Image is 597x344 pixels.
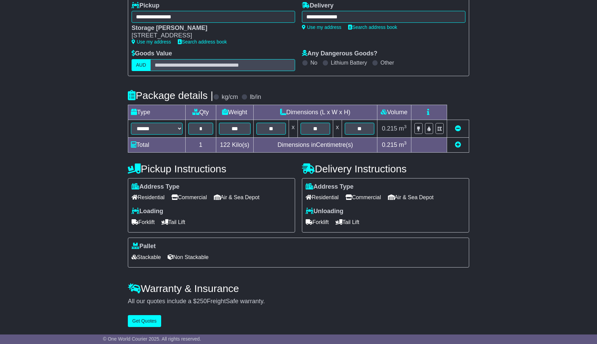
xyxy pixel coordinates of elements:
label: lb/in [250,93,261,101]
span: m [399,141,407,148]
label: Address Type [132,183,180,191]
sup: 3 [404,140,407,145]
button: Get Quotes [128,315,161,327]
a: Search address book [178,39,227,45]
a: Use my address [132,39,171,45]
span: m [399,125,407,132]
div: All our quotes include a $ FreightSafe warranty. [128,298,469,305]
label: Pallet [132,243,156,250]
div: [STREET_ADDRESS] [132,32,288,39]
label: Address Type [306,183,354,191]
td: x [333,120,342,137]
span: 122 [220,141,230,148]
span: Stackable [132,252,161,262]
span: 0.215 [382,125,397,132]
label: Goods Value [132,50,172,57]
sup: 3 [404,124,407,129]
td: Total [128,137,186,152]
span: Air & Sea Depot [388,192,434,203]
h4: Pickup Instructions [128,163,295,174]
span: Commercial [171,192,207,203]
label: AUD [132,59,151,71]
label: No [310,59,317,66]
span: Forklift [306,217,329,227]
td: Qty [185,105,216,120]
span: Air & Sea Depot [214,192,260,203]
span: 0.215 [382,141,397,148]
td: Kilo(s) [216,137,253,152]
span: Tail Lift [161,217,185,227]
span: Residential [306,192,339,203]
td: 1 [185,137,216,152]
div: Storage [PERSON_NAME] [132,24,288,32]
label: kg/cm [222,93,238,101]
label: Other [380,59,394,66]
label: Unloading [306,208,343,215]
span: 250 [197,298,207,305]
h4: Delivery Instructions [302,163,469,174]
label: Loading [132,208,163,215]
span: Tail Lift [336,217,359,227]
h4: Package details | [128,90,213,101]
a: Search address book [348,24,397,30]
span: © One World Courier 2025. All rights reserved. [103,336,201,342]
span: Non Stackable [168,252,208,262]
a: Add new item [455,141,461,148]
span: Forklift [132,217,155,227]
label: Pickup [132,2,159,10]
label: Any Dangerous Goods? [302,50,377,57]
td: x [289,120,297,137]
h4: Warranty & Insurance [128,283,469,294]
span: Residential [132,192,165,203]
span: Commercial [345,192,381,203]
td: Weight [216,105,253,120]
a: Use my address [302,24,341,30]
td: Type [128,105,186,120]
label: Lithium Battery [331,59,367,66]
a: Remove this item [455,125,461,132]
label: Delivery [302,2,334,10]
td: Dimensions (L x W x H) [253,105,377,120]
td: Dimensions in Centimetre(s) [253,137,377,152]
td: Volume [377,105,411,120]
